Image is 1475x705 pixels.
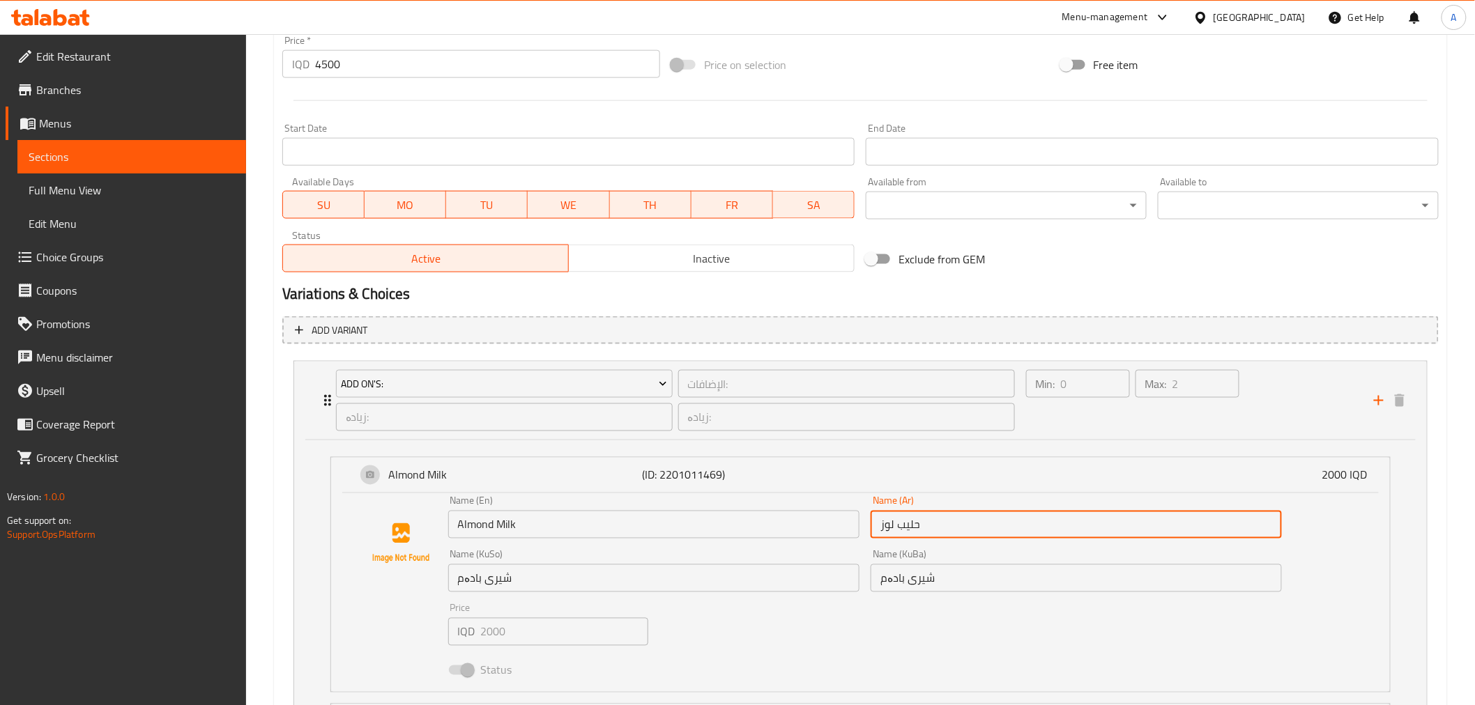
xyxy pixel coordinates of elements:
button: add [1368,390,1389,411]
a: Choice Groups [6,240,246,274]
div: Menu-management [1062,9,1148,26]
span: MO [370,195,441,215]
span: Exclude from GEM [899,251,985,268]
div: Expand [331,458,1390,493]
span: Grocery Checklist [36,449,235,466]
div: [GEOGRAPHIC_DATA] [1214,10,1306,25]
span: 1.0.0 [43,488,65,506]
span: FR [697,195,767,215]
span: SA [779,195,849,215]
span: Free item [1094,56,1138,73]
button: FR [691,191,773,219]
span: Edit Menu [29,215,235,232]
input: Enter name Ar [871,511,1282,539]
span: Get support on: [7,511,71,529]
span: Active [289,249,563,269]
a: Coverage Report [6,408,246,441]
span: TH [616,195,686,215]
span: Add variant [312,322,368,339]
span: Upsell [36,382,235,399]
input: Enter name KuSo [448,564,859,592]
span: Choice Groups [36,249,235,265]
button: Active [282,245,569,272]
button: TU [446,191,528,219]
span: Version: [7,488,41,506]
span: Menu disclaimer [36,349,235,366]
span: Edit Restaurant [36,48,235,65]
span: Inactive [574,249,849,269]
span: A [1451,10,1457,25]
p: IQD [458,623,475,640]
button: Add variant [282,316,1439,345]
a: Coupons [6,274,246,307]
a: Menu disclaimer [6,341,246,374]
span: Branches [36,82,235,98]
a: Upsell [6,374,246,408]
a: Full Menu View [17,173,246,207]
span: Price on selection [704,56,786,73]
h2: Variations & Choices [282,284,1439,304]
span: WE [533,195,604,215]
span: Coupons [36,282,235,299]
button: SA [773,191,855,219]
input: Please enter price [481,618,648,646]
div: ​ [1158,192,1439,219]
span: Sections [29,148,235,165]
span: Promotions [36,316,235,332]
span: Menus [39,115,235,132]
p: Max: [1145,375,1167,392]
button: SU [282,191,365,219]
p: IQD [292,56,309,72]
button: Add On's: [336,370,673,398]
span: TU [452,195,522,215]
a: Branches [6,73,246,107]
input: Enter name En [448,511,859,539]
a: Promotions [6,307,246,341]
div: ​ [866,192,1147,219]
div: Expand [294,362,1427,440]
button: WE [528,191,609,219]
button: TH [610,191,691,219]
a: Edit Menu [17,207,246,240]
span: Add On's: [341,375,667,393]
button: delete [1389,390,1410,411]
input: Please enter price [315,50,660,78]
p: Almond Milk [389,467,643,483]
button: Inactive [568,245,855,272]
p: 2000 IQD [1322,467,1379,483]
span: Coverage Report [36,416,235,433]
a: Edit Restaurant [6,40,246,73]
span: Full Menu View [29,182,235,199]
a: Menus [6,107,246,140]
a: Sections [17,140,246,173]
input: Enter name KuBa [871,564,1282,592]
p: Min: [1036,375,1055,392]
button: MO [365,191,446,219]
a: Support.OpsPlatform [7,525,95,543]
span: Status [481,662,512,679]
a: Grocery Checklist [6,441,246,474]
span: SU [289,195,359,215]
img: Almond Milk [356,499,445,588]
p: (ID: 2201011469) [642,467,811,483]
